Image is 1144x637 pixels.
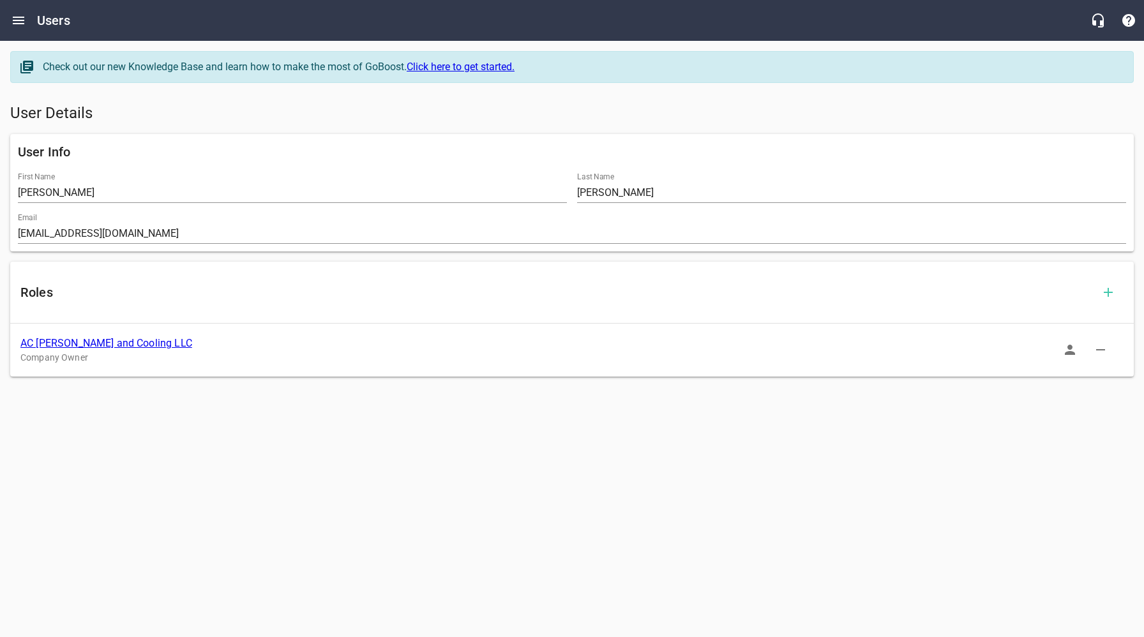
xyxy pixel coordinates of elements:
[20,337,192,349] a: AC [PERSON_NAME] and Cooling LLC
[577,173,614,181] label: Last Name
[18,173,55,181] label: First Name
[37,10,70,31] h6: Users
[20,282,1093,303] h6: Roles
[1085,334,1116,365] button: Delete Role
[1083,5,1113,36] button: Live Chat
[10,103,1134,124] h5: User Details
[43,59,1120,75] div: Check out our new Knowledge Base and learn how to make the most of GoBoost.
[20,351,1103,364] p: Company Owner
[1113,5,1144,36] button: Support Portal
[1055,334,1085,365] button: Sign In as Role
[18,214,37,221] label: Email
[3,5,34,36] button: Open drawer
[1093,277,1124,308] button: Add Role
[18,142,1126,162] h6: User Info
[407,61,515,73] a: Click here to get started.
